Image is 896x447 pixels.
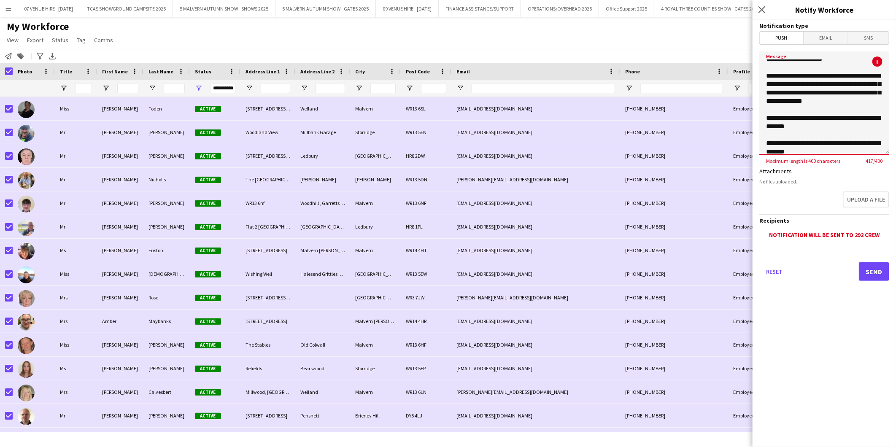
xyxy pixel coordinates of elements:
[18,361,35,378] img: Amelia Mills
[401,191,451,215] div: WR13 6NF
[143,144,190,167] div: [PERSON_NAME]
[401,380,451,404] div: WR13 6LN
[295,239,350,262] div: Malvern [PERSON_NAME]
[97,357,143,380] div: [PERSON_NAME]
[350,262,401,285] div: [GEOGRAPHIC_DATA], [GEOGRAPHIC_DATA]
[620,191,728,215] div: [PHONE_NUMBER]
[195,68,211,75] span: Status
[97,262,143,285] div: [PERSON_NAME]
[55,286,97,309] div: Mrs
[195,318,221,325] span: Active
[620,262,728,285] div: [PHONE_NUMBER]
[195,84,202,92] button: Open Filter Menu
[75,83,92,93] input: Title Filter Input
[240,310,295,333] div: [STREET_ADDRESS]
[240,239,295,262] div: [STREET_ADDRESS]
[620,333,728,356] div: [PHONE_NUMBER]
[97,380,143,404] div: [PERSON_NAME]
[401,357,451,380] div: WR13 5EP
[421,83,446,93] input: Post Code Filter Input
[355,68,365,75] span: City
[195,177,221,183] span: Active
[295,97,350,120] div: Welland
[240,380,295,404] div: Millwood, [GEOGRAPHIC_DATA]
[97,286,143,309] div: [PERSON_NAME]
[759,22,889,30] h3: Notification type
[55,144,97,167] div: Mr
[55,310,97,333] div: Mrs
[240,215,295,238] div: Flat 2 [GEOGRAPHIC_DATA]
[240,168,295,191] div: The [GEOGRAPHIC_DATA]
[350,357,401,380] div: Storridge
[295,168,350,191] div: [PERSON_NAME]
[55,168,97,191] div: Mr
[376,0,439,17] button: 09 VENUE HIRE - [DATE]
[654,0,766,17] button: 4 ROYAL THREE COUNTIES SHOW - GATES 2025
[401,97,451,120] div: WR13 6SL
[18,172,35,189] img: Alan Nicholls
[620,215,728,238] div: [PHONE_NUMBER]
[240,97,295,120] div: [STREET_ADDRESS][PERSON_NAME]
[55,97,97,120] div: Miss
[804,32,848,44] span: Email
[77,36,86,44] span: Tag
[16,51,26,61] app-action-btn: Add to tag
[759,262,790,281] button: Reset
[295,215,350,238] div: [GEOGRAPHIC_DATA]
[451,262,620,285] div: [EMAIL_ADDRESS][DOMAIN_NAME]
[164,83,185,93] input: Last Name Filter Input
[18,101,35,118] img: Abigail Foden
[760,32,803,44] span: Push
[451,144,620,167] div: [EMAIL_ADDRESS][DOMAIN_NAME]
[143,357,190,380] div: [PERSON_NAME]
[195,106,221,112] span: Active
[620,239,728,262] div: [PHONE_NUMBER]
[97,404,143,427] div: [PERSON_NAME]
[18,148,35,165] img: Adrian Pace-Bardon
[759,178,889,185] div: No files uploaded.
[240,262,295,285] div: Wishing Well
[350,144,401,167] div: [GEOGRAPHIC_DATA]
[625,84,633,92] button: Open Filter Menu
[195,248,221,254] span: Active
[456,68,470,75] span: Email
[261,83,290,93] input: Address Line 1 Filter Input
[60,84,67,92] button: Open Filter Menu
[240,404,295,427] div: [STREET_ADDRESS]
[401,168,451,191] div: WR13 5DN
[843,191,889,207] button: Upload a file
[759,217,889,224] h3: Recipients
[620,144,728,167] div: [PHONE_NUMBER]
[97,121,143,144] div: [PERSON_NAME]
[401,333,451,356] div: WR13 6HF
[143,333,190,356] div: [PERSON_NAME]
[401,310,451,333] div: WR14 4HR
[143,168,190,191] div: Nicholls
[49,35,72,46] a: Status
[728,286,782,309] div: Employed Crew
[859,158,889,164] span: 417 / 400
[195,153,221,159] span: Active
[240,121,295,144] div: Woodland View
[60,68,72,75] span: Title
[143,286,190,309] div: Rose
[97,215,143,238] div: [PERSON_NAME]
[728,215,782,238] div: Employed Crew
[350,239,401,262] div: Malvern
[295,191,350,215] div: Woodhill , Garretts bank, [GEOGRAPHIC_DATA]
[240,357,295,380] div: Refields
[620,121,728,144] div: [PHONE_NUMBER]
[451,215,620,238] div: [EMAIL_ADDRESS][DOMAIN_NAME]
[17,0,80,17] button: 07 VENUE HIRE - [DATE]
[451,357,620,380] div: [EMAIL_ADDRESS][DOMAIN_NAME]
[728,310,782,333] div: Employed Crew
[148,84,156,92] button: Open Filter Menu
[295,380,350,404] div: Welland
[195,224,221,230] span: Active
[55,215,97,238] div: Mr
[620,286,728,309] div: [PHONE_NUMBER]
[451,97,620,120] div: [EMAIL_ADDRESS][DOMAIN_NAME]
[350,97,401,120] div: Malvern
[35,51,45,61] app-action-btn: Advanced filters
[728,404,782,427] div: Employed Crew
